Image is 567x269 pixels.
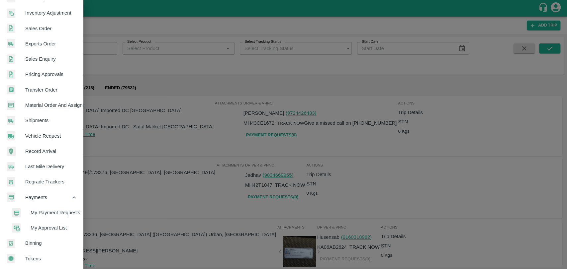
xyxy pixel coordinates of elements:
span: Binning [25,239,78,247]
span: Last Mile Delivery [25,163,78,170]
span: Regrade Trackers [25,178,78,185]
img: whTransfer [7,85,15,95]
img: bin [7,239,15,248]
img: payment [12,208,21,218]
span: Vehicle Request [25,132,78,140]
span: My Approval List [31,224,78,232]
img: vehicle [7,131,15,141]
img: inventory [7,8,15,18]
img: shipments [7,39,15,48]
img: sales [7,24,15,33]
a: approvalMy Approval List [5,220,83,235]
img: tokens [7,254,15,263]
img: shipments [7,116,15,125]
span: Exports Order [25,40,78,47]
img: centralMaterial [7,101,15,110]
span: Record Arrival [25,148,78,155]
img: recordArrival [7,147,16,156]
img: sales [7,54,15,64]
span: Sales Enquiry [25,55,78,63]
img: payment [7,192,15,202]
span: Sales Order [25,25,78,32]
span: Payments [25,194,70,201]
a: paymentMy Payment Requests [5,205,83,220]
span: Tokens [25,255,78,262]
span: Transfer Order [25,86,78,94]
img: whTracker [7,177,15,187]
span: Shipments [25,117,78,124]
span: Material Order And Assignment [25,101,78,109]
img: delivery [7,162,15,171]
span: My Payment Requests [31,209,78,216]
img: sales [7,70,15,79]
span: Pricing Approvals [25,71,78,78]
img: approval [12,223,21,233]
span: Inventory Adjustment [25,9,78,17]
